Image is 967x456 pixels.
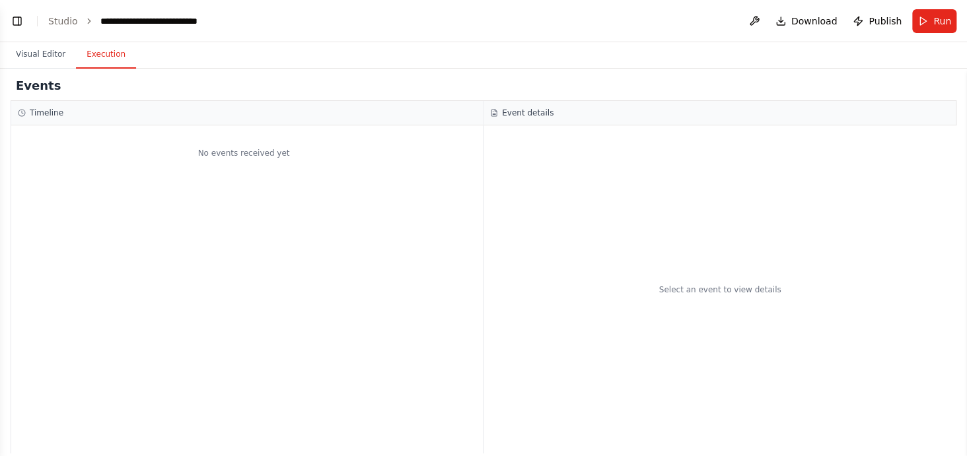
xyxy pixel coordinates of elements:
button: Publish [847,9,907,33]
button: Execution [76,41,136,69]
button: Download [770,9,843,33]
span: Publish [869,15,902,28]
h3: Timeline [30,108,63,118]
span: Run [933,15,951,28]
button: Show left sidebar [8,12,26,30]
button: Run [912,9,956,33]
h2: Events [16,77,61,95]
span: Download [791,15,838,28]
div: No events received yet [11,132,476,174]
nav: breadcrumb [48,15,235,28]
a: Studio [48,16,78,26]
div: Select an event to view details [659,284,781,295]
h3: Event details [502,108,554,118]
button: Visual Editor [5,41,76,69]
